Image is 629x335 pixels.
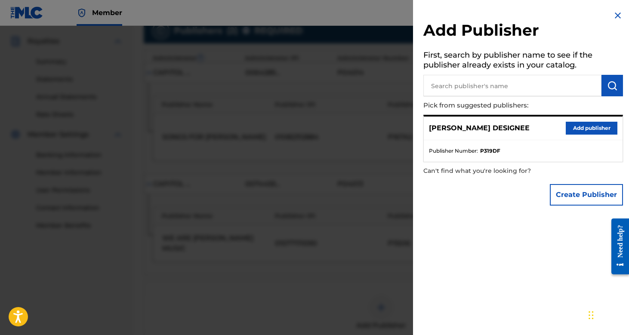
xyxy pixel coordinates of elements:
[423,75,601,96] input: Search publisher's name
[480,147,500,155] strong: P319DF
[423,162,574,180] p: Can't find what you're looking for?
[10,6,43,19] img: MLC Logo
[423,96,574,115] p: Pick from suggested publishers:
[607,80,617,91] img: Search Works
[423,48,623,75] h5: First, search by publisher name to see if the publisher already exists in your catalog.
[77,8,87,18] img: Top Rightsholder
[423,21,623,43] h2: Add Publisher
[429,147,478,155] span: Publisher Number :
[429,123,530,133] p: [PERSON_NAME] DESIGNEE
[92,8,122,18] span: Member
[550,184,623,206] button: Create Publisher
[605,211,629,282] iframe: Resource Center
[566,122,617,135] button: Add publisher
[586,294,629,335] iframe: Chat Widget
[589,302,594,328] div: Drag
